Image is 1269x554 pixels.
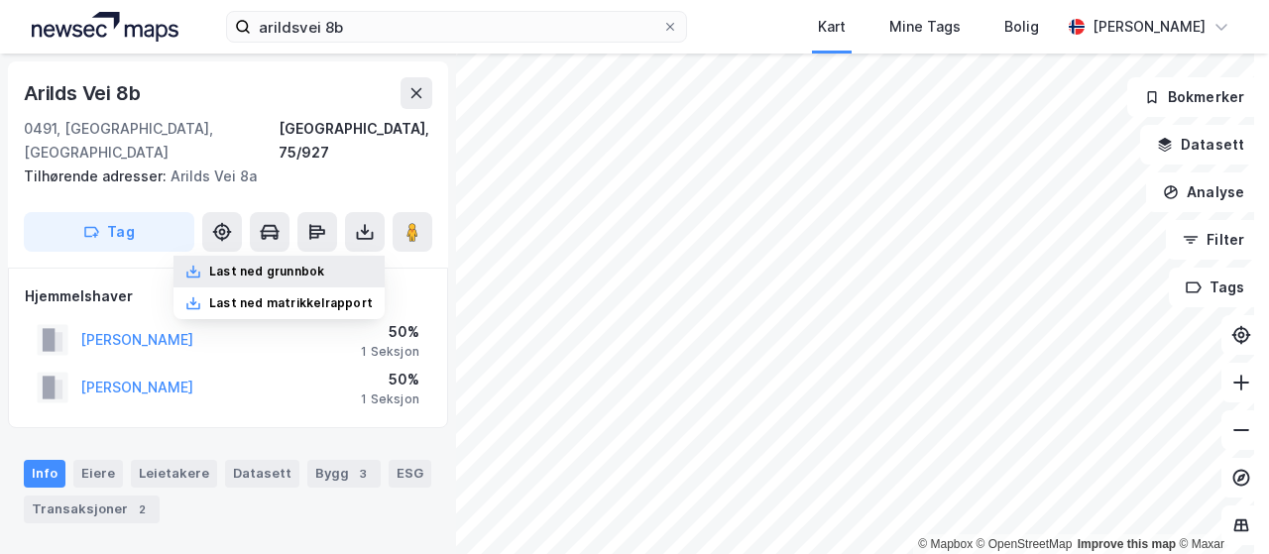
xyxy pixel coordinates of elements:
[1170,459,1269,554] iframe: Chat Widget
[24,496,160,523] div: Transaksjoner
[1078,537,1176,551] a: Improve this map
[361,344,419,360] div: 1 Seksjon
[361,391,419,407] div: 1 Seksjon
[1169,268,1261,307] button: Tags
[73,460,123,488] div: Eiere
[225,460,299,488] div: Datasett
[279,117,432,165] div: [GEOGRAPHIC_DATA], 75/927
[24,77,144,109] div: Arilds Vei 8b
[1127,77,1261,117] button: Bokmerker
[389,460,431,488] div: ESG
[307,460,381,488] div: Bygg
[1140,125,1261,165] button: Datasett
[361,320,419,344] div: 50%
[918,537,973,551] a: Mapbox
[24,460,65,488] div: Info
[209,295,373,311] div: Last ned matrikkelrapport
[818,15,846,39] div: Kart
[24,117,279,165] div: 0491, [GEOGRAPHIC_DATA], [GEOGRAPHIC_DATA]
[1093,15,1206,39] div: [PERSON_NAME]
[32,12,178,42] img: logo.a4113a55bc3d86da70a041830d287a7e.svg
[977,537,1073,551] a: OpenStreetMap
[1166,220,1261,260] button: Filter
[25,284,431,308] div: Hjemmelshaver
[24,165,416,188] div: Arilds Vei 8a
[251,12,662,42] input: Søk på adresse, matrikkel, gårdeiere, leietakere eller personer
[1146,172,1261,212] button: Analyse
[24,212,194,252] button: Tag
[132,499,152,519] div: 2
[1004,15,1039,39] div: Bolig
[361,368,419,391] div: 50%
[889,15,961,39] div: Mine Tags
[131,460,217,488] div: Leietakere
[353,464,373,484] div: 3
[209,264,324,279] div: Last ned grunnbok
[24,167,171,184] span: Tilhørende adresser:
